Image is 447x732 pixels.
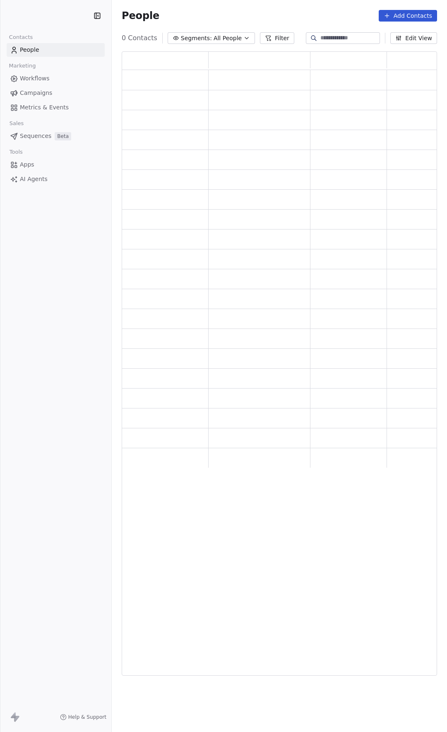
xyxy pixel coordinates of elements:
span: People [122,10,159,22]
span: Sequences [20,132,51,140]
a: Help & Support [60,714,106,720]
a: Workflows [7,72,105,85]
span: AI Agents [20,175,48,184]
span: Contacts [5,31,36,43]
span: Marketing [5,60,39,72]
a: Apps [7,158,105,172]
span: Metrics & Events [20,103,69,112]
a: People [7,43,105,57]
button: Filter [260,32,294,44]
span: Help & Support [68,714,106,720]
span: Beta [55,132,71,140]
a: Campaigns [7,86,105,100]
a: Metrics & Events [7,101,105,114]
a: AI Agents [7,172,105,186]
span: Workflows [20,74,50,83]
span: Tools [6,146,26,158]
span: Campaigns [20,89,52,97]
span: People [20,46,39,54]
a: SequencesBeta [7,129,105,143]
button: Add Contacts [379,10,437,22]
button: Edit View [390,32,437,44]
span: Sales [6,117,27,130]
span: All People [214,34,242,43]
span: 0 Contacts [122,33,157,43]
span: Apps [20,160,34,169]
span: Segments: [181,34,212,43]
